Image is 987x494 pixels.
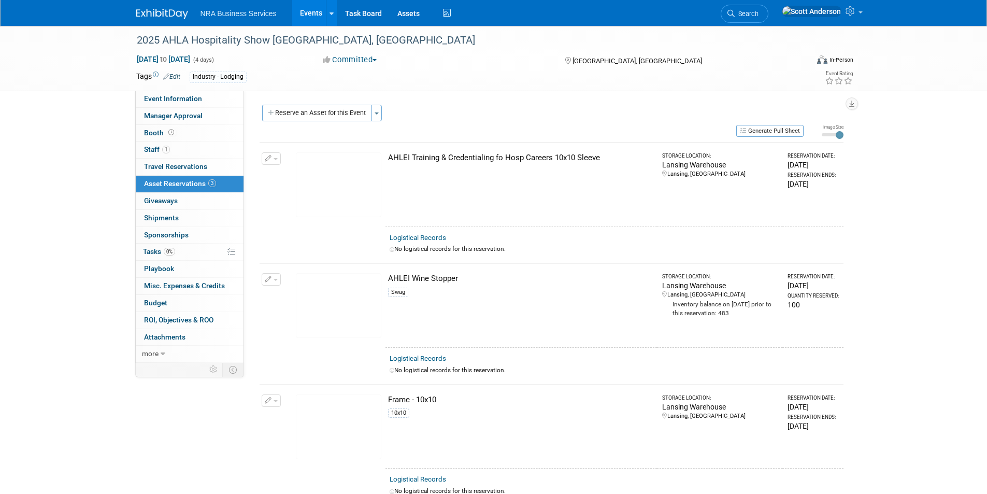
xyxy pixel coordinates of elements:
[136,108,244,124] a: Manager Approval
[136,193,244,209] a: Giveaways
[162,146,170,153] span: 1
[662,170,779,178] div: Lansing, [GEOGRAPHIC_DATA]
[388,408,409,418] div: 10x10
[144,129,176,137] span: Booth
[222,363,244,376] td: Toggle Event Tabs
[136,91,244,107] a: Event Information
[144,214,179,222] span: Shipments
[662,394,779,402] div: Storage Location:
[144,94,202,103] span: Event Information
[662,291,779,299] div: Lansing, [GEOGRAPHIC_DATA]
[390,234,446,242] a: Logistical Records
[788,300,839,310] div: 100
[201,9,277,18] span: NRA Business Services
[144,281,225,290] span: Misc. Expenses & Credits
[136,312,244,329] a: ROI, Objectives & ROO
[136,54,191,64] span: [DATE] [DATE]
[788,172,839,179] div: Reservation Ends:
[144,145,170,153] span: Staff
[822,124,843,130] div: Image Size
[190,72,247,82] div: Industry - Lodging
[788,414,839,421] div: Reservation Ends:
[747,54,854,69] div: Event Format
[788,394,839,402] div: Reservation Date:
[788,179,839,189] div: [DATE]
[136,295,244,312] a: Budget
[136,125,244,142] a: Booth
[143,247,175,256] span: Tasks
[142,349,159,358] span: more
[662,280,779,291] div: Lansing Warehouse
[136,244,244,260] a: Tasks0%
[573,57,702,65] span: [GEOGRAPHIC_DATA], [GEOGRAPHIC_DATA]
[788,280,839,291] div: [DATE]
[388,288,408,297] div: Swag
[144,333,185,341] span: Attachments
[144,231,189,239] span: Sponsorships
[136,142,244,158] a: Staff1
[136,227,244,244] a: Sponsorships
[205,363,223,376] td: Personalize Event Tab Strip
[136,346,244,362] a: more
[788,402,839,412] div: [DATE]
[788,292,839,300] div: Quantity Reserved:
[136,9,188,19] img: ExhibitDay
[662,160,779,170] div: Lansing Warehouse
[296,152,381,217] img: View Images
[144,196,178,205] span: Giveaways
[136,261,244,277] a: Playbook
[735,10,759,18] span: Search
[296,394,381,459] img: View Images
[736,125,804,137] button: Generate Pull Sheet
[662,402,779,412] div: Lansing Warehouse
[662,273,779,280] div: Storage Location:
[721,5,768,23] a: Search
[788,421,839,431] div: [DATE]
[788,160,839,170] div: [DATE]
[390,475,446,483] a: Logistical Records
[159,55,168,63] span: to
[388,394,653,405] div: Frame - 10x10
[136,159,244,175] a: Travel Reservations
[136,329,244,346] a: Attachments
[662,412,779,420] div: Lansing, [GEOGRAPHIC_DATA]
[136,176,244,192] a: Asset Reservations3
[296,273,381,338] img: View Images
[390,245,839,253] div: No logistical records for this reservation.
[163,73,180,80] a: Edit
[262,105,372,121] button: Reserve an Asset for this Event
[144,264,174,273] span: Playbook
[144,316,213,324] span: ROI, Objectives & ROO
[208,179,216,187] span: 3
[144,299,167,307] span: Budget
[662,299,779,318] div: Inventory balance on [DATE] prior to this reservation: 483
[782,6,841,17] img: Scott Anderson
[788,152,839,160] div: Reservation Date:
[817,55,827,64] img: Format-Inperson.png
[133,31,793,50] div: 2025 AHLA Hospitality Show [GEOGRAPHIC_DATA], [GEOGRAPHIC_DATA]
[136,71,180,83] td: Tags
[166,129,176,136] span: Booth not reserved yet
[136,278,244,294] a: Misc. Expenses & Credits
[136,210,244,227] a: Shipments
[319,54,381,65] button: Committed
[662,152,779,160] div: Storage Location:
[192,57,214,63] span: (4 days)
[390,366,839,375] div: No logistical records for this reservation.
[388,273,653,284] div: AHLEI Wine Stopper
[390,355,446,362] a: Logistical Records
[164,248,175,256] span: 0%
[144,111,203,120] span: Manager Approval
[144,162,207,171] span: Travel Reservations
[829,56,853,64] div: In-Person
[788,273,839,280] div: Reservation Date:
[144,179,216,188] span: Asset Reservations
[388,152,653,163] div: AHLEI Training & Credentialing fo Hosp Careers 10x10 Sleeve
[825,71,853,76] div: Event Rating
